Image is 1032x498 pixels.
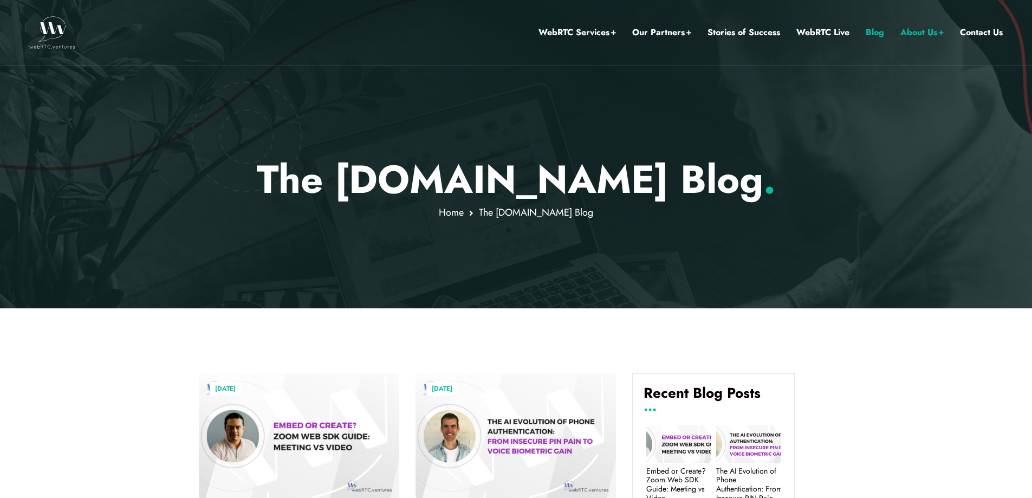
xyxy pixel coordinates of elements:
span: The [DOMAIN_NAME] Blog [479,205,593,219]
h4: Recent Blog Posts [644,385,783,410]
a: Our Partners [632,25,691,40]
a: About Us [900,25,944,40]
a: [DATE] [210,381,241,396]
span: . [763,151,776,208]
p: The [DOMAIN_NAME] Blog [199,156,833,203]
a: Stories of Success [708,25,780,40]
img: WebRTC.ventures [29,16,75,49]
a: Home [439,205,464,219]
a: Contact Us [960,25,1003,40]
a: [DATE] [426,381,458,396]
a: WebRTC Live [796,25,849,40]
a: Blog [866,25,884,40]
a: WebRTC Services [538,25,616,40]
